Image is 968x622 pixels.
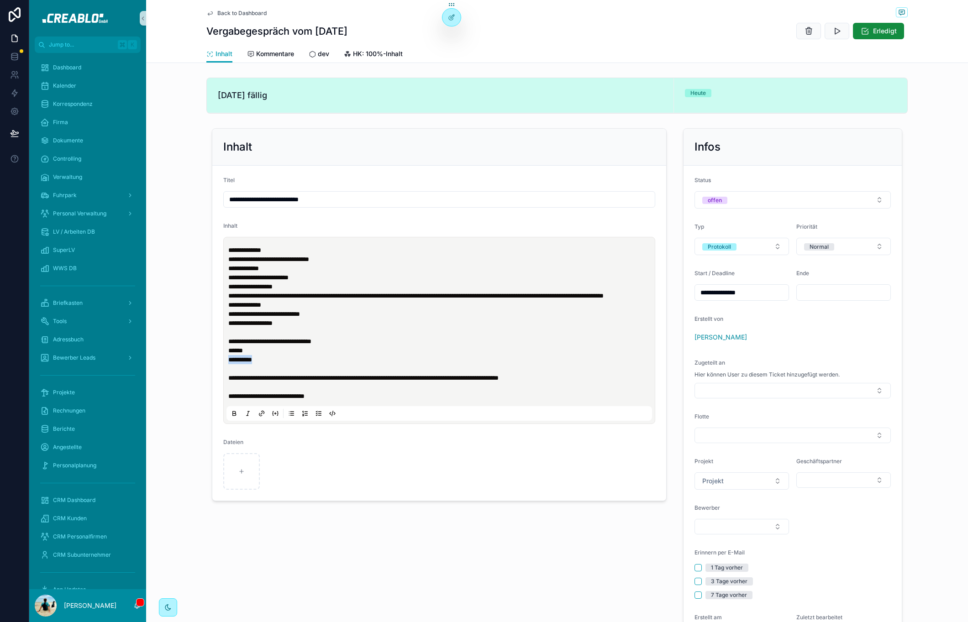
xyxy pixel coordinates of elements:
[53,425,75,433] span: Berichte
[35,331,141,348] a: Adressbuch
[796,223,817,230] span: Priorität
[35,421,141,437] a: Berichte
[29,53,146,589] div: scrollable content
[694,140,721,154] h2: Infos
[206,46,232,63] a: Inhalt
[35,528,141,545] a: CRM Personalfirmen
[53,551,111,559] span: CRM Subunternehmer
[35,78,141,94] a: Kalender
[711,577,747,585] div: 3 Tage vorher
[853,23,904,39] button: Erledigt
[35,96,141,112] a: Korrespondenz
[53,137,83,144] span: Dokumente
[810,243,829,251] div: Normal
[35,187,141,204] a: Fuhrpark
[53,299,83,307] span: Briefkasten
[694,614,722,621] span: Erstellt am
[694,549,745,556] span: Erinnern per E-Mail
[35,242,141,258] a: SuperLV
[694,383,891,398] button: Select Button
[216,49,232,58] span: Inhalt
[796,614,842,621] span: Zuletzt bearbeitet
[35,37,141,53] button: Jump to...K
[694,238,789,255] button: Select Button
[694,413,709,420] span: Flotte
[694,223,704,230] span: Typ
[53,228,95,235] span: LV / Arbeiten DB
[35,59,141,76] a: Dashboard
[53,318,67,325] span: Tools
[35,384,141,401] a: Projekte
[694,504,720,511] span: Bewerber
[35,169,141,185] a: Verwaltung
[708,197,722,204] div: offen
[53,533,107,540] span: CRM Personalfirmen
[53,100,93,108] span: Korrespondenz
[206,10,267,17] a: Back to Dashboard
[35,114,141,131] a: Firma
[247,46,294,64] a: Kommentare
[53,586,86,593] span: App Updates
[796,458,842,465] span: Geschäftspartner
[217,10,267,17] span: Back to Dashboard
[35,581,141,598] a: App Updates
[223,439,243,445] span: Dateien
[35,295,141,311] a: Briefkasten
[35,547,141,563] a: CRM Subunternehmer
[318,49,329,58] span: dev
[344,46,403,64] a: HK: 100%-Inhalt
[64,601,116,610] p: [PERSON_NAME]
[53,462,96,469] span: Personalplanung
[53,497,95,504] span: CRM Dashboard
[223,222,237,229] span: Inhalt
[53,64,81,71] span: Dashboard
[35,151,141,167] a: Controlling
[53,155,81,162] span: Controlling
[36,11,139,26] img: App logo
[53,354,95,361] span: Bewerber Leads
[35,313,141,329] a: Tools
[206,25,347,37] h1: Vergabegespräch vom [DATE]
[49,41,114,48] span: Jump to...
[796,270,809,277] span: Ende
[53,119,68,126] span: Firma
[309,46,329,64] a: dev
[694,191,891,209] button: Select Button
[35,132,141,149] a: Dokumente
[711,591,747,599] div: 7 Tage vorher
[53,265,77,272] span: WWS DB
[796,238,891,255] button: Select Button
[223,177,235,183] span: Titel
[711,564,743,572] div: 1 Tag vorher
[53,210,106,217] span: Personal Verwaltung
[53,246,75,254] span: SuperLV
[129,41,136,48] span: K
[694,472,789,490] button: Select Button
[694,519,789,534] button: Select Button
[702,476,724,486] span: Projekt
[694,359,725,366] span: Zugeteilt an
[690,89,706,97] div: Heute
[35,492,141,508] a: CRM Dashboard
[35,439,141,455] a: Angestellte
[873,26,897,36] span: Erledigt
[53,192,77,199] span: Fuhrpark
[53,82,76,89] span: Kalender
[694,333,747,342] a: [PERSON_NAME]
[694,371,840,378] span: Hier können User zu diesem Ticket hinzugefügt werden.
[694,458,713,465] span: Projekt
[35,510,141,527] a: CRM Kunden
[53,336,84,343] span: Adressbuch
[218,89,663,102] span: [DATE] fällig
[53,407,85,414] span: Rechnungen
[35,402,141,419] a: Rechnungen
[694,177,711,183] span: Status
[796,472,891,488] button: Select Button
[53,389,75,396] span: Projekte
[35,205,141,222] a: Personal Verwaltung
[35,224,141,240] a: LV / Arbeiten DB
[694,315,723,322] span: Erstellt von
[708,243,731,251] div: Protokoll
[694,428,891,443] button: Select Button
[35,457,141,474] a: Personalplanung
